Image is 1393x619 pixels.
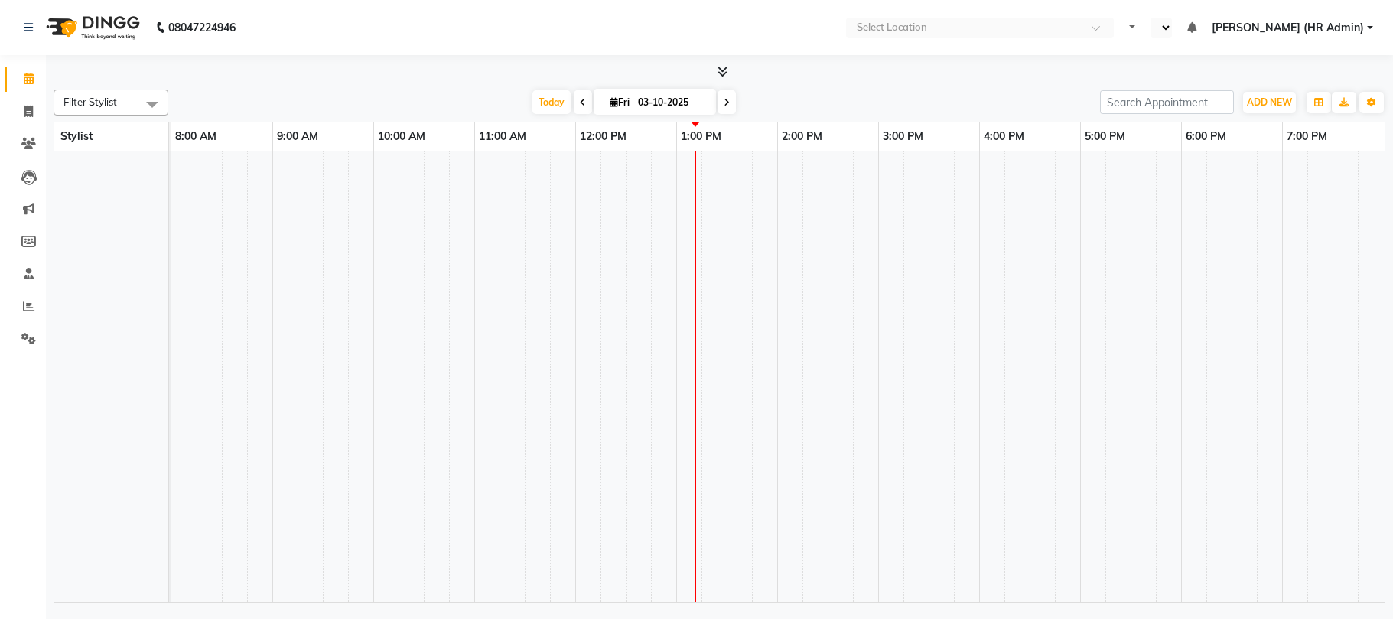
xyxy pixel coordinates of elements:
a: 9:00 AM [273,125,322,148]
div: Select Location [857,20,927,35]
span: Today [532,90,571,114]
a: 4:00 PM [980,125,1028,148]
b: 08047224946 [168,6,236,49]
a: 6:00 PM [1182,125,1230,148]
input: Search Appointment [1100,90,1234,114]
span: Filter Stylist [63,96,117,108]
a: 7:00 PM [1283,125,1331,148]
a: 2:00 PM [778,125,826,148]
button: ADD NEW [1243,92,1296,113]
span: Stylist [60,129,93,143]
input: 2025-10-03 [633,91,710,114]
a: 10:00 AM [374,125,429,148]
img: logo [39,6,144,49]
a: 5:00 PM [1081,125,1129,148]
span: [PERSON_NAME] (HR Admin) [1212,20,1364,36]
a: 8:00 AM [171,125,220,148]
a: 12:00 PM [576,125,630,148]
a: 3:00 PM [879,125,927,148]
a: 1:00 PM [677,125,725,148]
span: Fri [606,96,633,108]
a: 11:00 AM [475,125,530,148]
span: ADD NEW [1247,96,1292,108]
